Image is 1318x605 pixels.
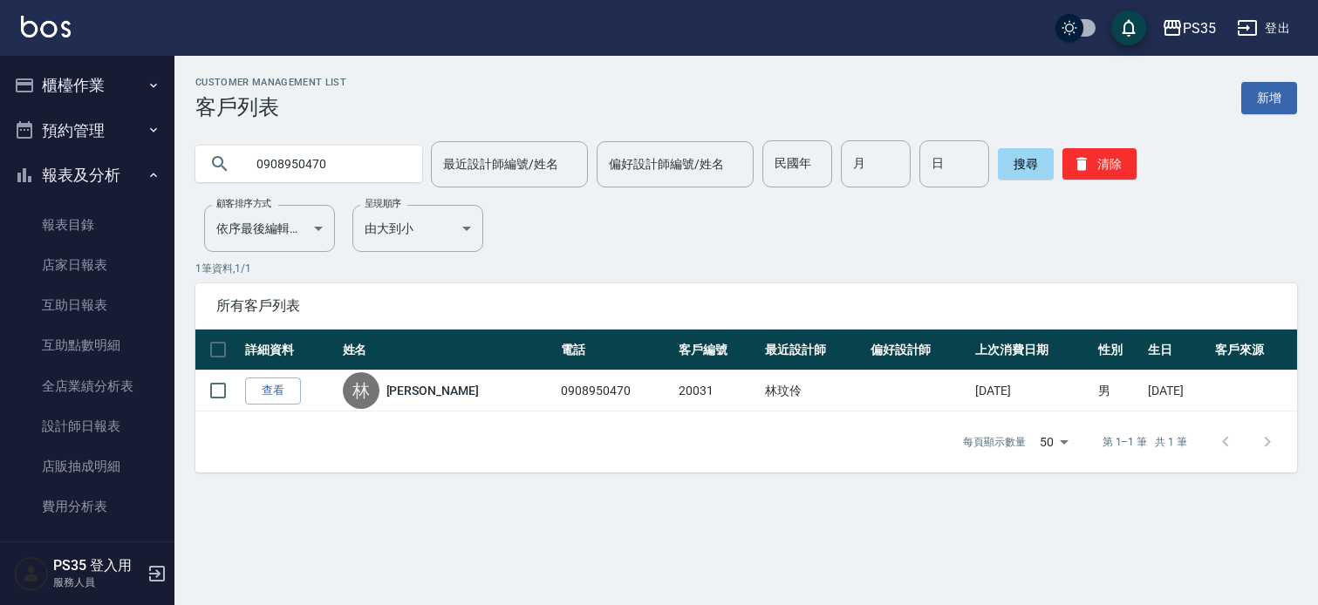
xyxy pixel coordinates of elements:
[557,330,674,370] th: 電話
[7,245,167,285] a: 店家日報表
[1144,370,1210,411] td: [DATE]
[674,330,761,370] th: 客戶編號
[245,377,301,404] a: 查看
[971,330,1094,370] th: 上次消費日期
[7,285,167,325] a: 互助日報表
[21,16,71,37] img: Logo
[761,330,865,370] th: 最近設計師
[1241,82,1297,114] a: 新增
[7,486,167,527] a: 費用分析表
[352,205,483,252] div: 由大到小
[7,325,167,365] a: 互助點數明細
[761,370,865,411] td: 林玟伶
[14,556,49,591] img: Person
[1211,330,1297,370] th: 客戶來源
[195,77,346,88] h2: Customer Management List
[1062,148,1137,180] button: 清除
[866,330,971,370] th: 偏好設計師
[195,95,346,119] h3: 客戶列表
[365,197,401,210] label: 呈現順序
[7,153,167,198] button: 報表及分析
[1033,418,1075,466] div: 50
[963,434,1026,450] p: 每頁顯示數量
[7,446,167,486] a: 店販抽成明細
[1230,12,1297,44] button: 登出
[338,330,557,370] th: 姓名
[7,63,167,108] button: 櫃檯作業
[244,140,408,187] input: 搜尋關鍵字
[1183,17,1216,39] div: PS35
[557,370,674,411] td: 0908950470
[216,297,1276,315] span: 所有客戶列表
[1103,434,1187,450] p: 第 1–1 筆 共 1 筆
[971,370,1094,411] td: [DATE]
[1094,370,1144,411] td: 男
[386,382,479,399] a: [PERSON_NAME]
[241,330,338,370] th: 詳細資料
[195,261,1297,276] p: 1 筆資料, 1 / 1
[343,372,379,409] div: 林
[204,205,335,252] div: 依序最後編輯時間
[1094,330,1144,370] th: 性別
[674,370,761,411] td: 20031
[1155,10,1223,46] button: PS35
[7,366,167,406] a: 全店業績分析表
[7,534,167,580] button: 客戶管理
[998,148,1054,180] button: 搜尋
[216,197,271,210] label: 顧客排序方式
[53,574,142,590] p: 服務人員
[1144,330,1210,370] th: 生日
[7,406,167,446] a: 設計師日報表
[1111,10,1146,45] button: save
[53,557,142,574] h5: PS35 登入用
[7,205,167,245] a: 報表目錄
[7,108,167,153] button: 預約管理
